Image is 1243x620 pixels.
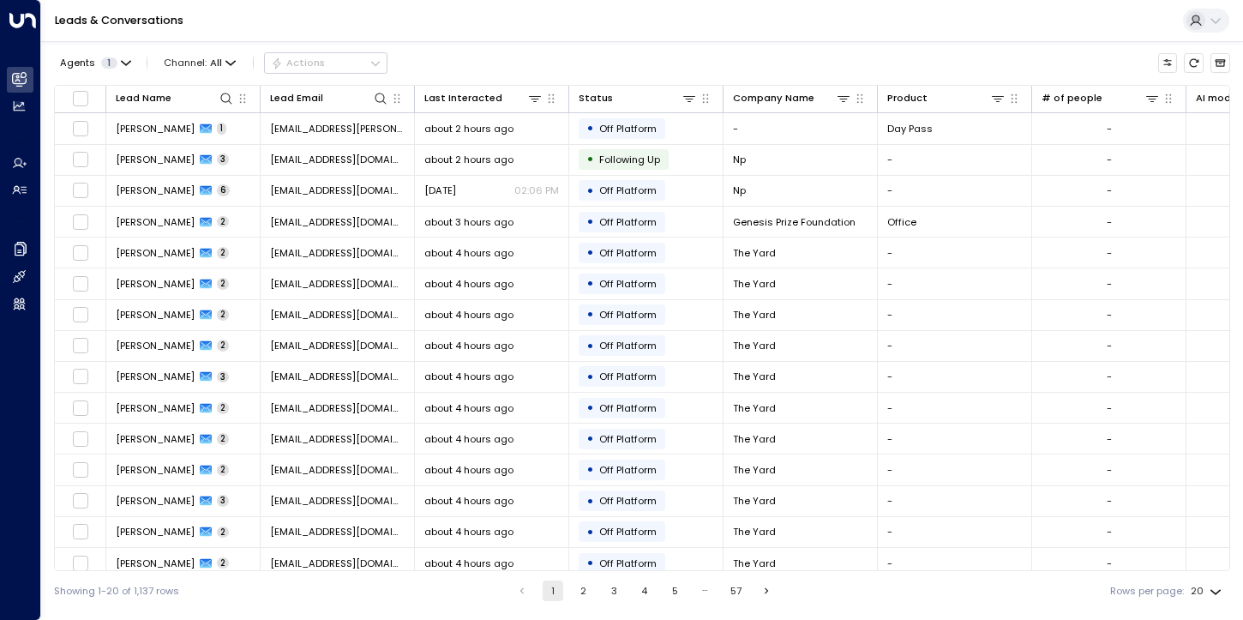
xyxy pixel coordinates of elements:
div: Actions [271,57,325,69]
td: - [724,113,878,143]
div: • [586,334,594,358]
span: Toggle select row [72,523,89,540]
td: - [878,424,1032,454]
button: Agents1 [54,53,135,72]
span: Carlos Gareis [116,184,195,197]
div: Button group with a nested menu [264,52,387,73]
span: about 4 hours ago [424,401,513,415]
span: Off Platform [599,557,657,570]
span: 2 [217,340,229,352]
button: Channel:All [159,53,242,72]
span: The Yard [733,401,776,415]
div: Last Interacted [424,90,543,106]
span: The Yard [733,308,776,322]
span: The Yard [733,432,776,446]
span: about 3 hours ago [424,215,513,229]
span: 2 [217,216,229,228]
div: - [1107,122,1112,135]
span: Day Pass [887,122,933,135]
div: • [586,210,594,233]
div: Product [887,90,1006,106]
div: - [1107,184,1112,197]
div: • [586,303,594,326]
div: - [1107,370,1112,383]
span: 2 [217,247,229,259]
div: - [1107,432,1112,446]
div: Status [579,90,697,106]
span: Off Platform [599,215,657,229]
span: 2 [217,402,229,414]
div: • [586,551,594,575]
span: 3 [217,371,229,383]
span: hello@theyard.com [270,525,405,539]
div: • [586,490,594,513]
td: - [878,454,1032,485]
div: Lead Name [116,90,171,106]
span: hello@theyard.com [270,308,405,322]
div: • [586,179,594,202]
span: about 4 hours ago [424,308,513,322]
span: hello@theyard.com [270,277,405,291]
div: - [1107,494,1112,508]
span: Off Platform [599,370,657,383]
span: John Doe [116,432,195,446]
span: John Doe [116,277,195,291]
div: • [586,396,594,419]
button: page 1 [543,581,563,601]
label: Rows per page: [1110,584,1184,599]
span: Toggle select row [72,430,89,448]
div: - [1107,277,1112,291]
span: hello@theyard.com [270,246,405,260]
span: 2 [217,433,229,445]
span: Toggle select row [72,368,89,385]
span: John Doe [116,339,195,352]
span: Toggle select row [72,244,89,262]
div: AI mode [1196,90,1237,106]
div: Last Interacted [424,90,502,106]
span: Off Platform [599,246,657,260]
span: 3 [217,495,229,507]
span: about 4 hours ago [424,370,513,383]
span: Toggle select row [72,400,89,417]
span: Off Platform [599,339,657,352]
span: Carlos Gareis [116,153,195,166]
span: Genesis Prize Foundation [733,215,856,229]
span: Toggle select row [72,120,89,137]
span: hello@theyard.com [270,557,405,570]
button: Archived Leads [1210,53,1230,73]
span: hello@theyard.com [270,494,405,508]
div: - [1107,463,1112,477]
span: Office [887,215,916,229]
span: Toggle select row [72,182,89,199]
td: - [878,362,1032,392]
span: about 2 hours ago [424,122,513,135]
span: hello@theyard.com [270,370,405,383]
div: - [1107,339,1112,352]
p: 02:06 PM [514,184,559,197]
span: Off Platform [599,277,657,291]
span: John Doe [116,494,195,508]
td: - [878,486,1032,516]
span: Off Platform [599,432,657,446]
span: hello@theyard.com [270,432,405,446]
span: Refresh [1184,53,1204,73]
div: • [586,365,594,388]
span: Ilya Oshman [116,215,195,229]
span: The Yard [733,525,776,539]
span: 2 [217,464,229,476]
span: about 4 hours ago [424,339,513,352]
span: about 4 hours ago [424,277,513,291]
span: 2 [217,309,229,321]
span: Off Platform [599,401,657,415]
span: John Doe [116,246,195,260]
span: John Doe [116,401,195,415]
button: Go to next page [756,581,777,601]
span: Toggle select row [72,214,89,231]
td: - [878,145,1032,175]
div: Company Name [733,90,814,106]
div: # of people [1042,90,1160,106]
div: - [1107,525,1112,539]
span: The Yard [733,463,776,477]
div: Lead Email [270,90,388,106]
span: The Yard [733,370,776,383]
